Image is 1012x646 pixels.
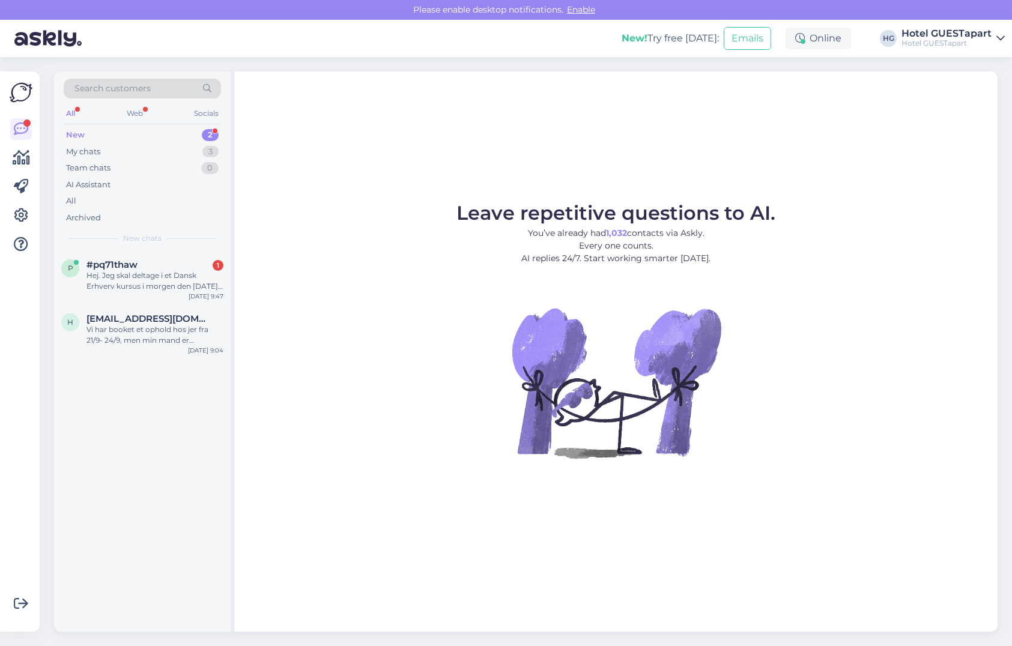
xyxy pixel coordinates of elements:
b: New! [622,32,647,44]
img: No Chat active [508,274,724,491]
div: All [64,106,77,121]
div: Team chats [66,162,111,174]
b: 1,032 [606,228,627,238]
span: Leave repetitive questions to AI. [456,201,775,225]
p: You’ve already had contacts via Askly. Every one counts. AI replies 24/7. Start working smarter [... [456,227,775,265]
span: h [67,318,73,327]
div: HG [880,30,897,47]
span: p [68,264,73,273]
div: AI Assistant [66,179,111,191]
span: Search customers [74,82,151,95]
div: 3 [202,146,219,158]
div: [DATE] 9:47 [189,292,223,301]
span: New chats [123,233,162,244]
div: My chats [66,146,100,158]
span: Enable [563,4,599,15]
img: Askly Logo [10,81,32,104]
a: Hotel GUESTapartHotel GUESTapart [901,29,1005,48]
span: #pq71thaw [86,259,138,270]
div: New [66,129,85,141]
div: 2 [202,129,219,141]
div: Hotel GUESTapart [901,38,992,48]
span: hornsherred-autoophug@mail.dk [86,313,211,324]
div: Hej. Jeg skal deltage i et Dansk Erhverv kursus i morgen den [DATE], der afholdes på [GEOGRAPHIC_... [86,270,223,292]
div: Archived [66,212,101,224]
button: Emails [724,27,771,50]
div: Vi har booket et ophold hos jer fra 21/9- 24/9, men min mand er desværre blevet alvorlig syg, så ... [86,324,223,346]
div: Web [124,106,145,121]
div: [DATE] 9:04 [188,346,223,355]
div: Try free [DATE]: [622,31,719,46]
div: Online [786,28,851,49]
div: Socials [192,106,221,121]
div: 0 [201,162,219,174]
div: 1 [213,260,223,271]
div: All [66,195,76,207]
div: Hotel GUESTapart [901,29,992,38]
